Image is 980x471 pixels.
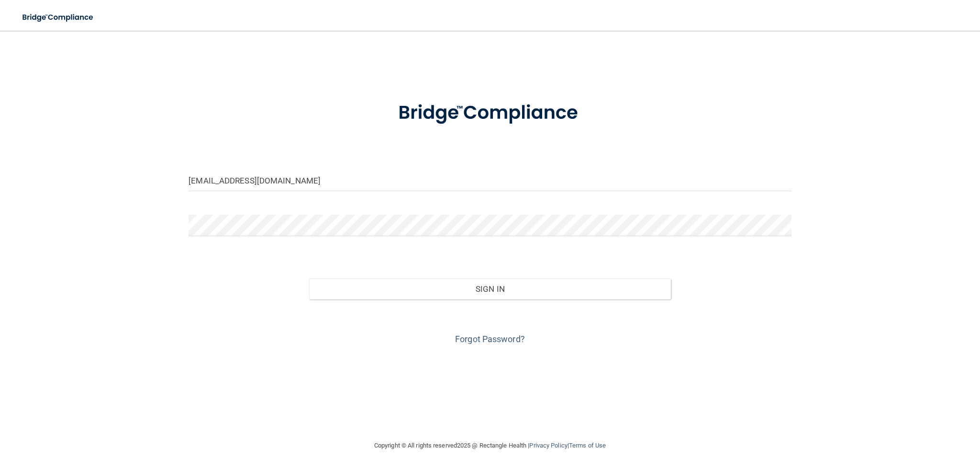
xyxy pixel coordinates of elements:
[315,430,665,461] div: Copyright © All rights reserved 2025 @ Rectangle Health | |
[14,8,102,27] img: bridge_compliance_login_screen.278c3ca4.svg
[569,442,606,449] a: Terms of Use
[455,334,525,344] a: Forgot Password?
[309,278,671,299] button: Sign In
[379,88,601,138] img: bridge_compliance_login_screen.278c3ca4.svg
[189,170,791,191] input: Email
[529,442,567,449] a: Privacy Policy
